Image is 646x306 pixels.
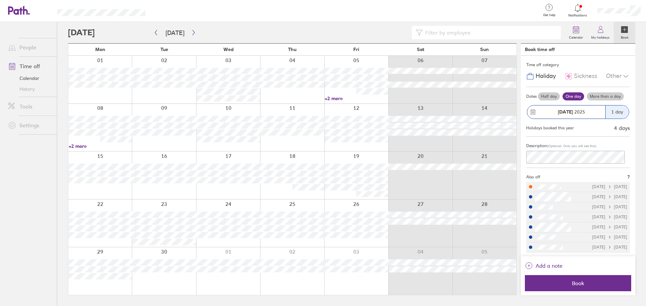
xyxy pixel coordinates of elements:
[563,92,584,100] label: One day
[627,175,630,179] span: 7
[526,175,540,179] span: Also off
[592,225,627,229] div: [DATE] [DATE]
[3,84,57,94] a: History
[525,260,563,271] button: Add a note
[538,92,560,100] label: Half day
[558,109,573,115] strong: [DATE]
[587,92,624,100] label: More than a day
[536,73,556,80] span: Holiday
[95,47,105,52] span: Mon
[530,280,626,286] span: Book
[526,126,574,130] div: Holidays booked this year
[617,34,633,40] label: Book
[160,47,168,52] span: Tue
[526,94,537,99] span: Dates
[547,144,596,148] span: (Optional. Only you will see this)
[565,22,587,43] a: Calendar
[592,184,627,189] div: [DATE] [DATE]
[614,22,635,43] a: Book
[69,143,132,149] a: +2 more
[3,73,57,84] a: Calendar
[558,109,585,115] span: 2025
[592,215,627,219] div: [DATE] [DATE]
[592,205,627,209] div: [DATE] [DATE]
[525,47,555,52] div: Book time off
[288,47,296,52] span: Thu
[3,100,57,113] a: Tools
[526,102,630,122] button: [DATE] 20251 day
[592,245,627,250] div: [DATE] [DATE]
[592,194,627,199] div: [DATE] [DATE]
[223,47,234,52] span: Wed
[606,70,630,83] div: Other
[614,125,630,131] div: 4 days
[525,275,631,291] button: Book
[538,13,560,17] span: Get help
[417,47,424,52] span: Sat
[3,41,57,54] a: People
[526,143,547,148] span: Description
[587,22,614,43] a: My holidays
[567,3,589,17] a: Notifications
[592,235,627,239] div: [DATE] [DATE]
[565,34,587,40] label: Calendar
[526,60,630,70] div: Time off category
[587,34,614,40] label: My holidays
[567,13,589,17] span: Notifications
[325,95,388,101] a: +2 more
[605,105,629,119] div: 1 day
[536,260,563,271] span: Add a note
[3,119,57,132] a: Settings
[574,73,597,80] span: Sickness
[480,47,489,52] span: Sun
[3,59,57,73] a: Time off
[423,26,557,39] input: Filter by employee
[353,47,359,52] span: Fri
[160,27,190,38] button: [DATE]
